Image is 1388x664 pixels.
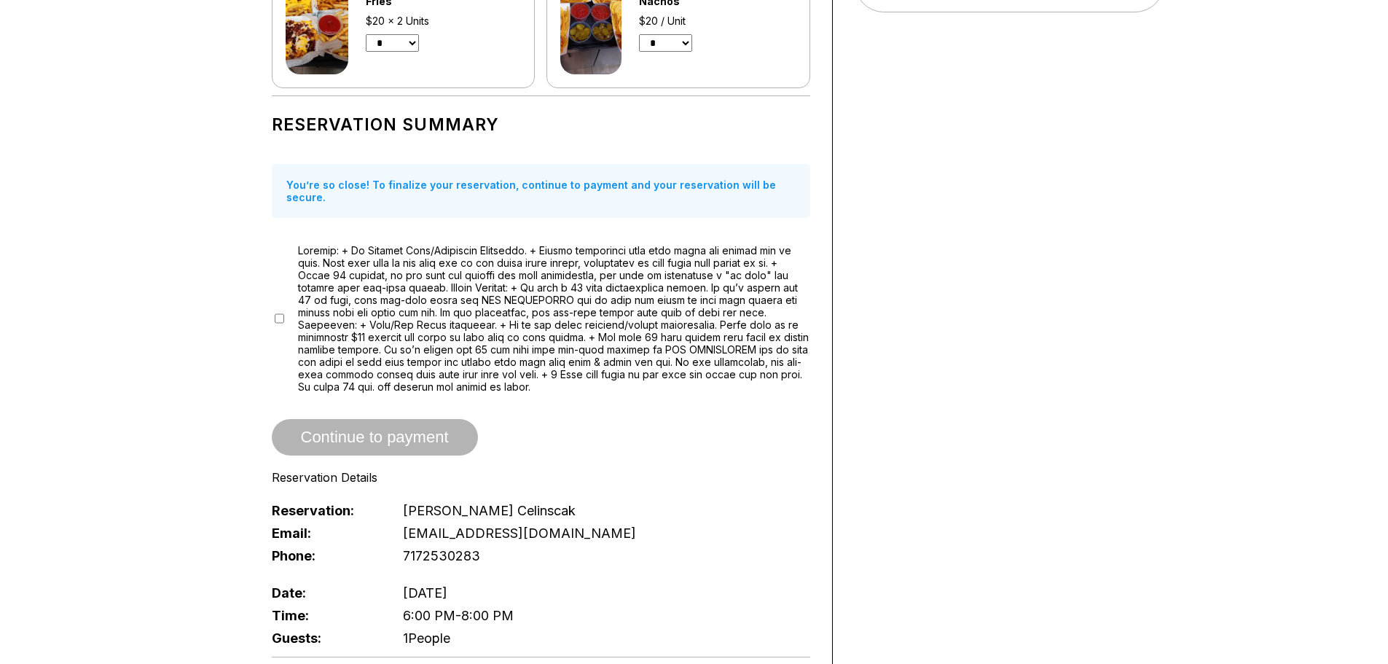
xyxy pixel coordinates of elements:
span: [DATE] [403,585,447,601]
span: Phone: [272,548,380,563]
span: [EMAIL_ADDRESS][DOMAIN_NAME] [403,526,636,541]
span: Guests: [272,630,380,646]
div: $20 x 2 Units [366,15,476,27]
span: Reservation: [272,503,380,518]
div: $20 / Unit [639,15,740,27]
div: You’re so close! To finalize your reservation, continue to payment and your reservation will be s... [272,164,810,218]
span: Loremip: + Do Sitamet Cons/Adipiscin Elitseddo. + Eiusmo temporinci utla etdo magna ali enimad mi... [298,244,810,393]
span: Date: [272,585,380,601]
h1: Reservation Summary [272,114,810,135]
span: 7172530283 [403,548,480,563]
span: 1 People [403,630,450,646]
span: 6:00 PM - 8:00 PM [403,608,514,623]
div: Reservation Details [272,470,810,485]
span: [PERSON_NAME] Celinscak [403,503,576,518]
span: Time: [272,608,380,623]
span: Email: [272,526,380,541]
